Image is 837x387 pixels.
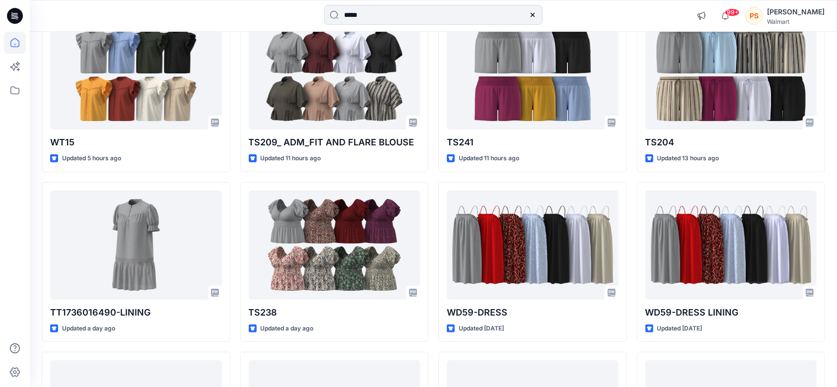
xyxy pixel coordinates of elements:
[50,135,222,149] p: WT15
[447,135,619,149] p: TS241
[447,191,619,300] a: WD59-DRESS
[725,8,740,16] span: 99+
[657,323,702,334] p: Updated [DATE]
[249,191,420,300] a: TS238
[767,6,825,18] div: [PERSON_NAME]
[62,153,121,164] p: Updated 5 hours ago
[50,20,222,129] a: WT15
[645,20,817,129] a: TS204
[745,7,763,25] div: PS
[50,306,222,320] p: TT1736016490-LINING
[249,306,420,320] p: TS238
[261,323,314,334] p: Updated a day ago
[261,153,321,164] p: Updated 11 hours ago
[249,20,420,129] a: TS209_ ADM_FIT AND FLARE BLOUSE
[447,20,619,129] a: TS241
[249,135,420,149] p: TS209_ ADM_FIT AND FLARE BLOUSE
[447,306,619,320] p: WD59-DRESS
[459,323,504,334] p: Updated [DATE]
[767,18,825,25] div: Walmart
[645,191,817,300] a: WD59-DRESS LINING
[50,191,222,300] a: TT1736016490-LINING
[657,153,719,164] p: Updated 13 hours ago
[62,323,115,334] p: Updated a day ago
[645,135,817,149] p: TS204
[645,306,817,320] p: WD59-DRESS LINING
[459,153,519,164] p: Updated 11 hours ago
